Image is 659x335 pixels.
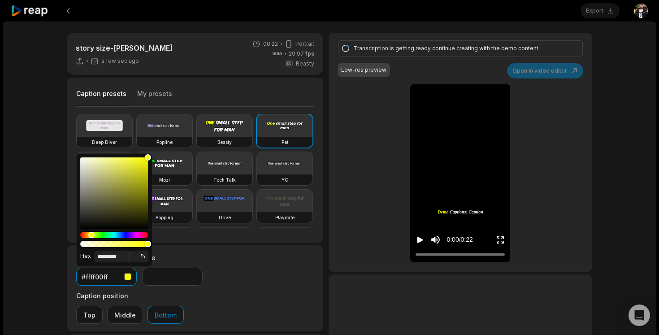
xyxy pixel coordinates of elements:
button: Bottom [147,306,184,324]
span: Demo [438,209,448,216]
button: Caption presets [76,89,126,107]
div: Color [80,157,148,229]
button: Middle [107,306,143,324]
span: Portrait [295,40,314,48]
h3: Popping [156,214,173,221]
div: Low-res preview [341,66,386,74]
div: Hue [80,232,148,238]
span: 00:22 [263,40,278,48]
button: Top [76,306,103,324]
span: Beasty [296,60,314,68]
span: Caption [468,209,483,216]
h3: Popline [156,139,173,146]
p: story size-[PERSON_NAME] [76,43,173,53]
button: My presets [137,89,172,106]
span: fps [305,50,314,57]
h3: Deep Diver [92,139,117,146]
div: Alpha [80,241,148,247]
span: Hex [80,252,91,259]
span: % [141,252,146,260]
h3: Drive [219,214,231,221]
div: #ffff00ff [82,272,121,282]
h3: Playdate [275,214,295,221]
h3: Tech Talk [213,176,236,183]
button: Mute sound [430,234,441,245]
span: 29.97 [289,50,314,58]
button: #ffff00ff [76,268,137,286]
div: Transcription is getting ready continue creating with the demo content. [354,44,564,52]
h3: Pet [282,139,288,146]
button: Play video [416,231,425,248]
h3: YC [282,176,288,183]
label: Size [142,253,203,262]
span: Captions: [450,209,468,216]
div: Open Intercom Messenger [629,305,650,326]
label: Caption position [76,291,184,300]
button: Enter Fullscreen [496,231,505,248]
h3: Beasty [217,139,232,146]
h3: Mozi [159,176,170,183]
span: a few sec ago [101,57,139,65]
div: 0:00 / 0:22 [447,235,473,244]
